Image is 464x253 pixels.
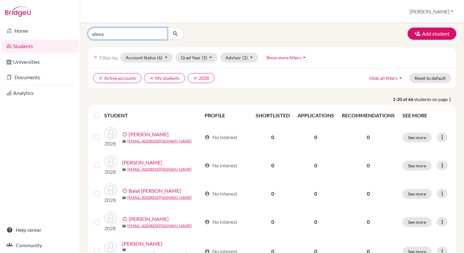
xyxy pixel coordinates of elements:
[266,55,301,60] span: Show more filters
[402,189,432,199] button: See more
[205,162,237,169] div: No interest
[122,240,162,248] a: [PERSON_NAME]
[93,55,98,60] i: filter_list
[1,71,79,84] a: Documents
[414,96,456,103] span: students on page 1
[364,73,409,83] button: Hide all filtersarrow_drop_up
[104,212,117,224] img: Beckman, Milan James
[399,108,454,123] th: SEE MORE
[402,217,432,227] button: See more
[98,76,103,80] i: clear
[294,208,338,236] td: 0
[1,40,79,53] a: Students
[122,216,129,222] span: error_outline
[342,218,395,226] p: 0
[122,168,126,172] span: mail
[129,215,169,223] a: [PERSON_NAME]
[205,135,210,140] span: account_circle
[129,187,181,195] a: Balat [PERSON_NAME]
[393,96,414,103] strong: 1-20 of 66
[122,188,129,193] span: error_outline
[122,159,162,166] a: [PERSON_NAME]
[175,53,218,63] button: Grad Year(1)
[93,73,141,83] button: clearActive accounts
[294,151,338,180] td: 0
[157,55,162,60] span: (6)
[369,75,397,81] span: Hide all filters
[88,28,167,40] input: Find student by name...
[205,219,210,224] span: account_circle
[205,218,237,226] div: No interest
[122,196,126,200] span: mail
[342,162,395,169] p: 0
[252,180,294,208] td: 0
[122,132,129,137] span: error_outline
[402,161,432,171] button: See more
[120,53,173,63] button: Account Status(6)
[242,55,248,60] span: (1)
[5,6,31,17] img: Bridge-U
[294,180,338,208] td: 0
[104,183,117,196] img: Balat Nasrallah, Louis
[1,55,79,68] a: Universities
[127,223,192,229] a: [EMAIL_ADDRESS][DOMAIN_NAME]
[407,5,456,18] button: [PERSON_NAME]
[1,223,79,236] a: Help center
[397,75,404,81] i: arrow_drop_up
[252,108,294,123] th: SHORTLISTED
[144,73,185,83] button: clearMy students
[408,28,456,40] button: Add student
[205,191,210,196] span: account_circle
[294,123,338,151] td: 0
[205,163,210,168] span: account_circle
[202,55,207,60] span: (1)
[193,76,198,80] i: clear
[127,195,192,200] a: [EMAIL_ADDRESS][DOMAIN_NAME]
[188,73,215,83] button: clear2028
[342,190,395,198] p: 0
[205,133,237,141] div: No interest
[104,127,117,140] img: Adams, Elsie
[205,190,237,198] div: No interest
[1,87,79,99] a: Analytics
[338,108,399,123] th: RECOMMENDATIONS
[127,138,192,144] a: [EMAIL_ADDRESS][DOMAIN_NAME]
[122,139,126,143] span: mail
[1,24,79,37] a: Home
[1,239,79,252] a: Community
[252,151,294,180] td: 0
[104,168,117,176] p: 2028
[342,133,395,141] p: 0
[104,196,117,204] p: 2028
[301,54,308,61] i: arrow_drop_up
[294,108,338,123] th: APPLICATIONS
[261,53,313,63] button: Show more filtersarrow_drop_up
[104,108,201,123] th: STUDENT
[252,123,294,151] td: 0
[402,132,432,142] button: See more
[149,76,154,80] i: clear
[409,73,451,83] button: Reset to default
[104,224,117,232] p: 2028
[129,131,169,138] a: [PERSON_NAME]
[220,53,258,63] button: Advisor(1)
[127,166,192,172] a: [EMAIL_ADDRESS][DOMAIN_NAME]
[99,55,118,61] span: Filter by
[201,108,252,123] th: PROFILE
[104,140,117,148] p: 2028
[252,208,294,236] td: 0
[122,224,126,228] span: mail
[104,155,117,168] img: Aronson, Sienna
[122,248,126,252] span: mail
